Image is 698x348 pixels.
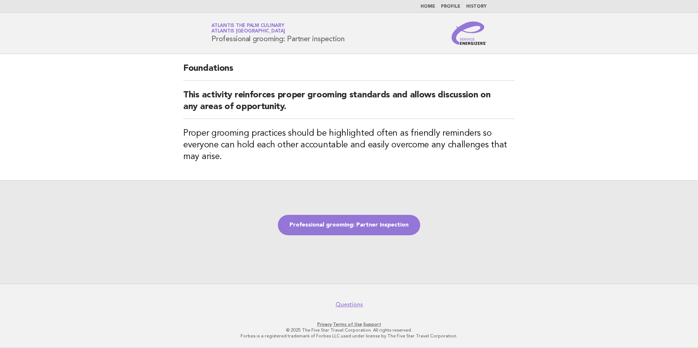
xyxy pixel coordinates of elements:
[452,22,487,45] img: Service Energizers
[211,24,345,43] h1: Professional grooming: Partner inspection
[335,301,363,308] a: Questions
[421,4,435,9] a: Home
[183,89,515,119] h2: This activity reinforces proper grooming standards and allows discussion on any areas of opportun...
[278,215,420,235] a: Professional grooming: Partner inspection
[126,327,572,333] p: © 2025 The Five Star Travel Corporation. All rights reserved.
[126,333,572,339] p: Forbes is a registered trademark of Forbes LLC used under license by The Five Star Travel Corpora...
[333,322,362,327] a: Terms of Use
[211,29,285,34] span: Atlantis [GEOGRAPHIC_DATA]
[317,322,332,327] a: Privacy
[183,128,515,163] h3: Proper grooming practices should be highlighted often as friendly reminders so everyone can hold ...
[441,4,460,9] a: Profile
[126,321,572,327] p: · ·
[466,4,487,9] a: History
[183,63,515,81] h2: Foundations
[363,322,381,327] a: Support
[211,23,285,34] a: Atlantis The Palm CulinaryAtlantis [GEOGRAPHIC_DATA]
